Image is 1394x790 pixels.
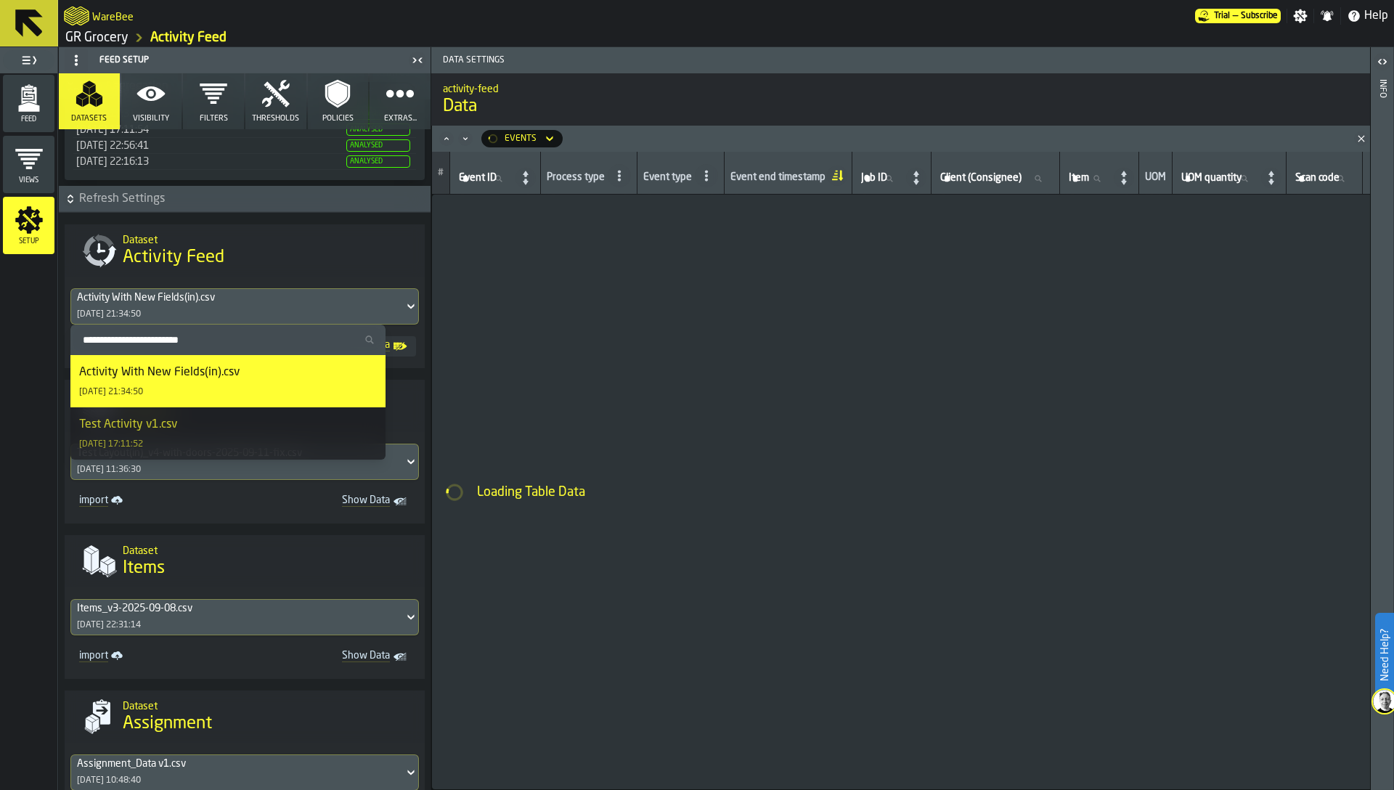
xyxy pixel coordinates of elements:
a: link-to-/wh/i/e451d98b-95f6-4604-91ff-c80219f9c36d/import/items/ [73,647,239,667]
span: label [459,172,497,184]
h2: Sub Title [123,542,413,557]
span: label [940,172,1022,184]
li: menu Feed [3,75,54,133]
span: Setup [3,237,54,245]
h2: Sub Title [123,232,413,246]
a: logo-header [64,3,89,29]
div: DropdownMenuValue-b355fff9-b0bc-47e5-aee4-4f841a99bf4c [77,603,398,614]
span: Data [443,95,1358,118]
span: label [861,172,887,184]
ul: dropdown-menu [70,325,386,460]
div: title-Activity Feed [65,224,425,277]
label: button-toggle-Settings [1287,9,1313,23]
div: Event type [643,171,692,186]
input: label [937,169,1053,188]
span: Show Data [256,494,390,509]
div: Process type [547,171,605,186]
span: Views [3,176,54,184]
button: Minimize [457,131,474,146]
span: Analysed [346,139,410,152]
button: button- [59,186,431,212]
div: DropdownMenuValue-82bfa990-7931-4798-b9f0-25e663793a77[DATE] 21:34:50 [70,288,419,325]
div: Activity With New Fields(in).csv [79,364,240,381]
div: DropdownMenuValue-f741b9b1-12c8-45b1-a88e-0069efb95f0c [77,758,398,770]
h2: Sub Title [123,698,413,712]
li: dropdown-item [70,407,386,460]
a: link-to-/wh/i/e451d98b-95f6-4604-91ff-c80219f9c36d/feed/3236b697-6562-4c83-a025-c8a911a4c1a3 [150,30,227,46]
label: button-toggle-Close me [407,52,428,69]
span: Datasets [71,114,107,123]
input: label [1292,169,1356,188]
span: Analysed [346,123,410,136]
button: Maximize [438,131,455,146]
span: Assignment [123,712,212,736]
span: Trial [1214,11,1230,21]
input: label [1178,169,1260,188]
div: title-Assignment [65,691,425,743]
label: button-toggle-Notifications [1314,9,1340,23]
div: DropdownMenuValue-0b109a70-89a3-4613-84b6-ba8aef83ff43[DATE] 11:36:30 [70,444,419,480]
h2: Sub Title [443,81,1358,95]
span: Items [123,557,165,580]
div: [DATE] 10:48:40 [77,775,141,786]
span: Extras... [384,114,417,123]
div: DropdownMenuValue-activity-feed [505,134,537,144]
div: Info [1377,76,1387,786]
label: button-toggle-Help [1341,7,1394,25]
span: Visibility [133,114,169,123]
li: dropdown-item [70,355,386,407]
div: [DATE] 21:34:50 [77,309,141,319]
div: UOM [1145,171,1166,186]
header: Info [1371,47,1393,790]
div: [DATE] 22:31:14 [77,620,141,630]
a: link-to-/wh/i/e451d98b-95f6-4604-91ff-c80219f9c36d/import/layout/ [73,492,239,512]
input: label [858,169,905,188]
div: Event end timestamp [730,171,826,186]
span: label [1069,172,1089,184]
span: Show Data [256,650,390,664]
input: label [456,169,514,188]
label: Need Help? [1377,614,1393,696]
span: Filters [200,114,228,123]
div: title-Items [65,535,425,587]
span: Analysed [346,155,410,168]
span: label [1295,172,1340,184]
label: button-toggle-Toggle Full Menu [3,50,54,70]
span: [DATE] 22:16:13 [76,157,149,167]
div: Test Activity v1.csv [79,416,177,433]
div: DropdownMenuValue-82bfa990-7931-4798-b9f0-25e663793a77 [77,292,398,304]
div: DropdownMenuValue-b355fff9-b0bc-47e5-aee4-4f841a99bf4c[DATE] 22:31:14 [70,599,419,635]
div: title-Layout [65,380,425,432]
label: button-toggle-Open [1372,50,1393,76]
span: Thresholds [252,114,299,123]
span: Data Settings [437,55,1370,65]
span: Policies [322,114,354,123]
span: [DATE] 22:56:41 [76,141,149,151]
span: — [1233,11,1238,21]
li: menu Views [3,136,54,194]
a: toggle-dataset-table-Show Data [250,647,416,667]
nav: Breadcrumb [64,29,726,46]
span: [DATE] 17:11:54 [76,125,149,135]
a: link-to-/wh/i/e451d98b-95f6-4604-91ff-c80219f9c36d/pricing/ [1195,9,1281,23]
span: Activity Feed [123,246,224,269]
span: Help [1364,7,1388,25]
input: label [1066,169,1112,188]
div: [DATE] 11:36:30 [77,465,141,475]
button: Close [1353,131,1370,146]
span: Feed [3,115,54,123]
span: label [1181,172,1242,184]
div: [DATE] 17:11:52 [79,439,143,449]
li: menu Setup [3,197,54,255]
span: Refresh Settings [79,190,428,208]
div: title-Data [431,73,1370,126]
a: toggle-dataset-table-Show Data [250,492,416,512]
div: [DATE] 21:34:50 [79,387,143,397]
div: Feed Setup [62,49,407,72]
a: link-to-/wh/i/e451d98b-95f6-4604-91ff-c80219f9c36d [65,30,129,46]
span: # [438,168,444,178]
h2: Sub Title [92,9,134,23]
div: DropdownMenuValue-activity-feed [481,130,563,147]
span: Subscribe [1241,11,1278,21]
div: Menu Subscription [1195,9,1281,23]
